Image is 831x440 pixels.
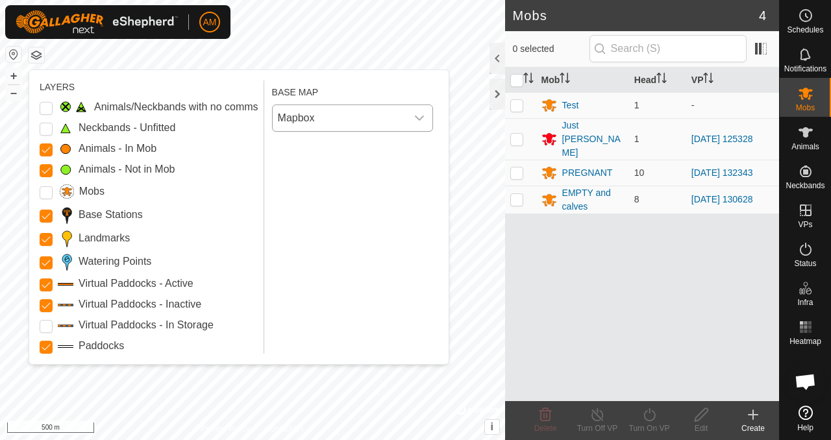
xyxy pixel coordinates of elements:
span: AM [203,16,217,29]
img: Gallagher Logo [16,10,178,34]
a: [DATE] 132343 [691,167,753,178]
th: Head [629,67,686,93]
label: Watering Points [79,254,151,269]
label: Base Stations [79,207,143,223]
p-sorticon: Activate to sort [523,75,534,85]
span: Mapbox [273,105,406,131]
span: Notifications [784,65,826,73]
p-sorticon: Activate to sort [656,75,667,85]
span: Status [794,260,816,267]
a: Help [780,400,831,437]
div: Turn On VP [623,422,675,434]
p-sorticon: Activate to sort [560,75,570,85]
div: BASE MAP [272,80,433,99]
label: Animals - In Mob [79,141,156,156]
div: LAYERS [40,80,258,94]
label: Landmarks [79,230,130,246]
th: VP [686,67,779,93]
h2: Mobs [513,8,759,23]
label: Virtual Paddocks - In Storage [79,317,214,333]
span: Neckbands [786,182,825,189]
span: Infra [797,299,813,306]
span: Schedules [787,26,823,34]
div: Test [562,99,579,112]
span: 4 [759,6,766,25]
p-sorticon: Activate to sort [703,75,713,85]
div: EMPTY and calves [562,186,624,214]
span: Mobs [796,104,815,112]
label: Mobs [79,184,105,199]
div: Open chat [786,362,825,401]
div: Create [727,422,779,434]
span: VPs [798,221,812,228]
span: 1 [634,100,639,110]
button: Map Layers [29,47,44,63]
div: PREGNANT [562,166,613,180]
a: [DATE] 130628 [691,194,753,204]
span: Heatmap [789,337,821,345]
div: Turn Off VP [571,422,623,434]
span: Delete [534,424,557,433]
button: – [6,85,21,101]
div: Edit [675,422,727,434]
a: [DATE] 125328 [691,134,753,144]
span: 1 [634,134,639,144]
th: Mob [536,67,629,93]
span: Animals [791,143,819,151]
label: Animals/Neckbands with no comms [94,99,258,115]
button: Reset Map [6,47,21,62]
label: Animals - Not in Mob [79,162,175,177]
div: Just [PERSON_NAME] [562,119,624,160]
span: 0 selected [513,42,589,56]
label: Virtual Paddocks - Active [79,276,193,291]
span: i [490,421,493,432]
label: Neckbands - Unfitted [79,120,175,136]
span: Help [797,424,813,432]
span: 10 [634,167,645,178]
span: 8 [634,194,639,204]
button: + [6,68,21,84]
label: Virtual Paddocks - Inactive [79,297,201,312]
button: i [485,420,499,434]
td: - [686,92,779,118]
input: Search (S) [589,35,747,62]
label: Paddocks [79,338,124,354]
a: Privacy Policy [201,423,250,435]
a: Contact Us [265,423,303,435]
div: dropdown trigger [406,105,432,131]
